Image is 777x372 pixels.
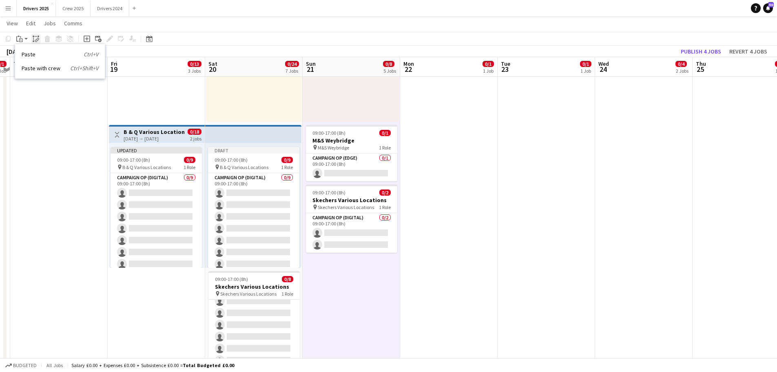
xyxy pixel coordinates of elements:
[220,291,277,297] span: Skechers Various Locations
[44,20,56,27] span: Jobs
[22,51,98,58] a: Paste
[64,20,82,27] span: Comms
[580,61,591,67] span: 0/1
[7,47,25,56] div: [DATE]
[500,65,510,74] span: 23
[306,213,397,253] app-card-role: Campaign Op (Digital)0/209:00-17:00 (8h)
[501,60,510,67] span: Tue
[305,65,316,74] span: 21
[379,130,391,136] span: 0/1
[188,68,201,74] div: 3 Jobs
[306,196,397,204] h3: Skechers Various Locations
[306,60,316,67] span: Sun
[4,361,38,370] button: Budgeted
[208,147,299,154] div: Draft
[696,60,706,67] span: Thu
[184,164,195,170] span: 1 Role
[71,362,234,368] div: Salary £0.00 + Expenses £0.00 + Subsistence £0.00 =
[695,65,706,74] span: 25
[13,60,24,67] span: Thu
[763,3,773,13] a: 50
[111,147,202,154] div: Updated
[3,18,21,29] a: View
[70,65,98,72] i: Ctrl+Shift+V
[580,68,591,74] div: 1 Job
[12,65,24,74] span: 18
[379,204,391,210] span: 1 Role
[188,61,201,67] span: 0/13
[208,147,299,268] app-job-card: Draft09:00-17:00 (8h)0/9 B & Q Various Locations1 RoleCampaign Op (Digital)0/909:00-17:00 (8h)
[215,276,248,282] span: 09:00-17:00 (8h)
[281,291,293,297] span: 1 Role
[306,185,397,253] app-job-card: 09:00-17:00 (8h)0/2Skechers Various Locations Skechers Various Locations1 RoleCampaign Op (Digita...
[207,65,217,74] span: 20
[598,60,609,67] span: Wed
[312,189,345,196] span: 09:00-17:00 (8h)
[306,125,397,181] app-job-card: 09:00-17:00 (8h)0/1M&S Weybridge M&S Weybridge1 RoleCampaign Op (Edge)0/109:00-17:00 (8h)
[40,18,59,29] a: Jobs
[111,147,202,268] app-job-card: Updated09:00-17:00 (8h)0/9 B & Q Various Locations1 RoleCampaign Op (Digital)0/909:00-17:00 (8h)
[383,68,396,74] div: 5 Jobs
[675,61,687,67] span: 0/4
[22,65,98,72] a: Paste with crew
[208,60,217,67] span: Sat
[122,164,171,170] span: B & Q Various Locations
[184,157,195,163] span: 0/9
[281,157,293,163] span: 0/9
[183,362,234,368] span: Total Budgeted £0.00
[768,2,774,7] span: 50
[281,164,293,170] span: 1 Role
[306,154,397,181] app-card-role: Campaign Op (Edge)0/109:00-17:00 (8h)
[190,135,201,142] div: 2 jobs
[124,128,184,136] h3: B & Q Various Locations
[208,173,299,296] app-card-role: Campaign Op (Digital)0/909:00-17:00 (8h)
[23,18,39,29] a: Edit
[110,65,117,74] span: 19
[286,68,299,74] div: 7 Jobs
[726,46,770,57] button: Revert 4 jobs
[483,68,494,74] div: 1 Job
[111,60,117,67] span: Fri
[26,20,35,27] span: Edit
[208,283,300,290] h3: Skechers Various Locations
[285,61,299,67] span: 0/24
[56,0,91,16] button: Crew 2025
[215,157,248,163] span: 09:00-17:00 (8h)
[312,130,345,136] span: 09:00-17:00 (8h)
[111,173,202,296] app-card-role: Campaign Op (Digital)0/909:00-17:00 (8h)
[188,129,201,135] span: 0/18
[379,145,391,151] span: 1 Role
[318,204,374,210] span: Skechers Various Locations
[220,164,268,170] span: B & Q Various Locations
[45,362,64,368] span: All jobs
[61,18,86,29] a: Comms
[483,61,494,67] span: 0/1
[379,189,391,196] span: 0/2
[403,60,414,67] span: Mon
[7,20,18,27] span: View
[13,363,37,368] span: Budgeted
[124,136,184,142] div: [DATE] → [DATE]
[676,68,688,74] div: 2 Jobs
[91,0,129,16] button: Drivers 2024
[677,46,724,57] button: Publish 4 jobs
[306,137,397,144] h3: M&S Weybridge
[383,61,394,67] span: 0/8
[282,276,293,282] span: 0/8
[318,145,349,151] span: M&S Weybridge
[597,65,609,74] span: 24
[17,0,56,16] button: Drivers 2025
[84,51,98,58] i: Ctrl+V
[117,157,150,163] span: 09:00-17:00 (8h)
[402,65,414,74] span: 22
